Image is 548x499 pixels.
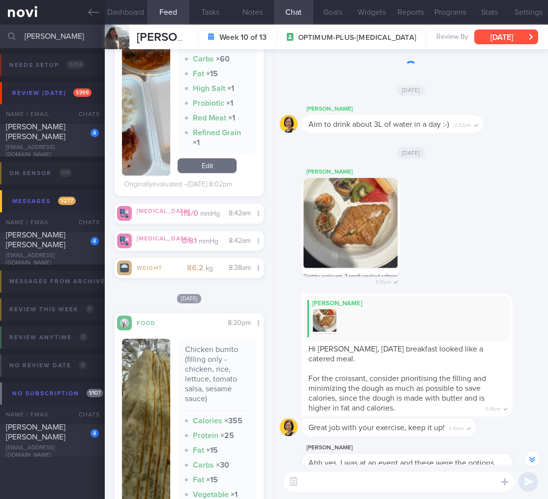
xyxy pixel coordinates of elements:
button: [DATE] [474,29,538,44]
strong: Carbs [193,55,214,63]
strong: Fat [193,476,204,484]
span: 1 / 399 [73,88,91,97]
span: [PERSON_NAME] Seh [PERSON_NAME] [137,31,346,43]
div: Originally evaluated – [DATE] 8:02pm [124,180,232,189]
span: Review By [436,33,468,42]
div: No review date [7,359,90,372]
div: On sensor [7,167,74,180]
strong: Vegetable [193,491,229,499]
div: [PERSON_NAME] [302,166,429,178]
div: Needs setup [7,59,87,72]
span: 5:19pm [449,423,464,432]
div: Chicken burrito (filling only - chicken, rice, lettuce, tomato salsa, sesame sauce) [185,345,249,411]
div: No subscription [10,387,106,400]
strong: 86.2 [187,264,204,272]
strong: × 60 [216,55,230,63]
span: Aim to drink about 3L of water in a day :-) [308,120,449,128]
div: Chats [65,212,105,232]
span: 8:30pm [228,320,251,326]
div: Review this week [7,303,96,316]
div: [EMAIL_ADDRESS][DOMAIN_NAME] [6,444,99,459]
strong: × 15 [206,476,218,484]
img: Photo by Mee Li [302,178,400,276]
div: [EMAIL_ADDRESS][DOMAIN_NAME] [6,252,99,267]
strong: × 1 [228,114,235,122]
strong: × 25 [220,432,234,440]
div: Messages from Archived [7,275,129,288]
strong: × 15 [206,70,218,78]
span: 5:16pm [376,276,391,286]
span: 0 / 4 [59,169,72,177]
strong: × 1 [227,85,234,92]
strong: × 1 [231,491,238,499]
div: [MEDICAL_DATA] [132,208,171,214]
div: 4 [91,237,99,245]
span: 0 [86,305,94,313]
strong: Red Meat [193,114,226,122]
div: Review anytime [7,331,90,344]
div: [EMAIL_ADDRESS][DOMAIN_NAME] [6,144,99,159]
span: [PERSON_NAME] [PERSON_NAME] [6,231,65,249]
span: For the croissant, consider prioritising the filling and minimizing the dough as much as possible... [308,375,486,412]
strong: × 1 [193,139,200,147]
small: mmHg [199,238,218,245]
div: [PERSON_NAME] [302,442,542,454]
strong: × 15 [206,446,218,454]
strong: Probiotic [193,99,224,107]
div: 4 [91,429,99,438]
div: 4 [91,129,99,137]
strong: × 355 [224,417,243,425]
span: [DATE] [177,294,202,303]
div: Food [132,318,171,326]
strong: 0 / 81 [182,237,197,245]
img: Replying to photo by Mee Li [312,309,337,334]
span: 0 [79,361,87,369]
span: 0 / 104 [66,60,85,69]
span: 0 [79,333,88,341]
span: Ahh yes. I was at an event and these were the options they had.. unfortunately for lunch too 🫡 [308,459,494,477]
strong: Carbs [193,461,214,469]
strong: Fat [193,446,204,454]
span: 12:52pm [453,119,471,129]
div: [PERSON_NAME] [302,103,513,115]
div: Messages [10,195,78,208]
div: Chats [65,104,105,124]
span: [PERSON_NAME] [PERSON_NAME] [6,123,65,141]
div: Review [DATE] [10,87,94,100]
div: Weight [132,263,171,271]
strong: Fat [193,70,204,78]
span: OPTIMUM-PLUS-[MEDICAL_DATA] [298,33,416,43]
span: 1 / 107 [87,389,103,397]
span: [PERSON_NAME] [PERSON_NAME] [6,423,65,441]
span: 1 / 277 [58,197,76,205]
strong: Refined Grain [193,129,241,137]
strong: 115 / 0 [180,209,198,217]
strong: Protein [193,432,218,440]
span: 8:42am [229,237,251,244]
strong: High Salt [193,85,225,92]
div: [MEDICAL_DATA] [132,236,171,242]
strong: × 30 [216,461,229,469]
div: Chats [65,405,105,424]
span: 8:42am [229,210,251,217]
strong: Calories [193,417,222,425]
span: Hi [PERSON_NAME], [DATE] breakfast looked like a catered meal. [308,345,483,363]
div: [PERSON_NAME] [307,300,507,308]
small: kg [206,265,213,272]
strong: × 1 [226,99,233,107]
span: [DATE] [397,147,425,159]
span: 8:38am [229,264,251,271]
span: 5:18pm [486,403,501,412]
span: Great job with your exercise, keep it up! [308,424,445,432]
small: mmHg [200,210,220,217]
a: Edit [178,158,237,173]
strong: Week 10 of 13 [219,32,267,42]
